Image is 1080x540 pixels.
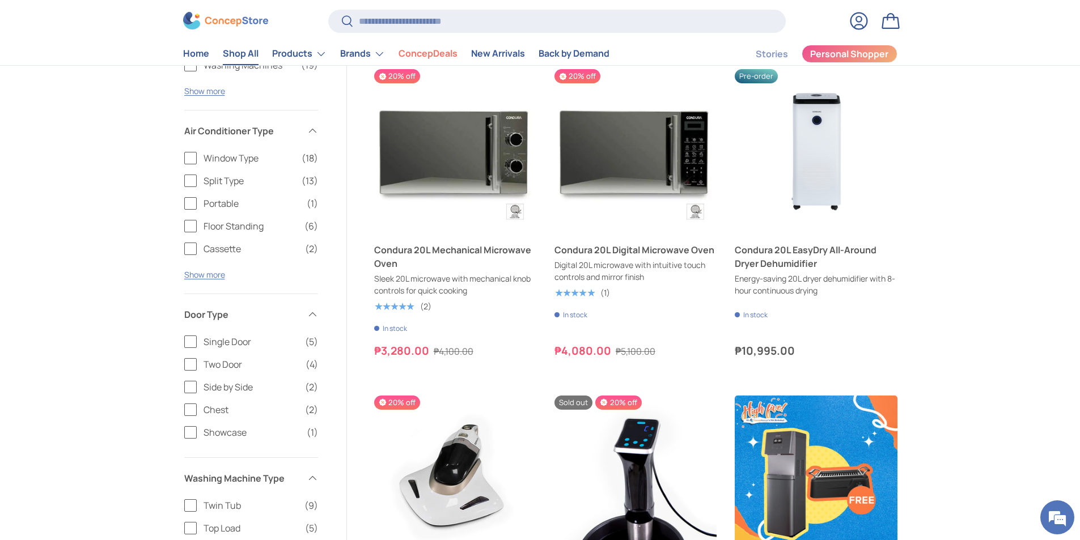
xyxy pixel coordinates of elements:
a: New Arrivals [471,43,525,65]
a: Condura 20L EasyDry All-Around Dryer Dehumidifier [735,243,897,270]
a: Condura 20L Mechanical Microwave Oven [374,243,536,270]
span: (1) [307,197,318,210]
span: Showcase [204,426,300,439]
a: Personal Shopper [802,45,897,63]
span: (18) [302,151,318,165]
span: Washing Machine Type [184,471,300,485]
span: Personal Shopper [810,50,888,59]
a: Back by Demand [539,43,609,65]
span: (13) [302,174,318,188]
span: 20% off [595,396,641,410]
a: Condura 20L EasyDry All-Around Dryer Dehumidifier [735,69,897,231]
span: Air Conditioner Type [184,124,300,138]
nav: Primary [183,42,609,65]
span: (5) [305,521,318,535]
span: Window Type [204,151,295,165]
span: (5) [305,335,318,348]
a: Condura 20L Mechanical Microwave Oven [374,69,536,231]
a: Stories [756,43,788,65]
span: Door Type [184,308,300,321]
span: Top Load [204,521,298,535]
summary: Washing Machine Type [184,458,318,499]
span: (1) [307,426,318,439]
nav: Secondary [729,42,897,65]
summary: Brands [333,42,392,65]
span: 20% off [554,69,600,83]
span: Twin Tub [204,499,298,512]
span: (9) [304,499,318,512]
span: (4) [306,358,318,371]
a: Condura 20L Digital Microwave Oven [554,243,717,257]
span: Chest [204,403,298,416]
img: ConcepStore [183,12,268,30]
span: Cassette [204,242,298,256]
summary: Door Type [184,294,318,335]
span: 20% off [374,396,420,410]
button: Show more [184,86,225,96]
span: Two Door [204,358,299,371]
span: Sold out [554,396,592,410]
summary: Air Conditioner Type [184,110,318,151]
a: Condura 20L Digital Microwave Oven [554,69,717,231]
span: Side by Side [204,380,298,394]
a: ConcepDeals [399,43,458,65]
span: Portable [204,197,300,210]
span: (2) [305,380,318,394]
span: (2) [305,403,318,416]
span: (6) [304,219,318,233]
span: Single Door [204,335,298,348]
summary: Products [265,42,333,65]
span: Floor Standing [204,219,298,233]
span: 20% off [374,69,420,83]
a: Shop All [223,43,259,65]
a: Home [183,43,209,65]
span: (2) [305,242,318,256]
span: Pre-order [735,69,778,83]
span: Split Type [204,174,295,188]
button: Show more [184,269,225,280]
